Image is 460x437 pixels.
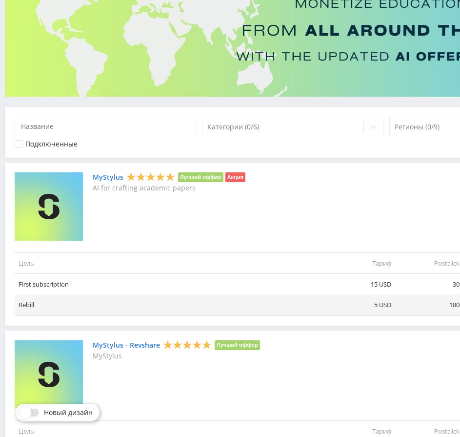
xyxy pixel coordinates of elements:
[15,274,327,295] td: First subscription
[15,172,83,241] img: MyStylus
[93,184,245,192] p: AI for crafting academic papers
[215,340,260,350] li: Лучший оффер
[44,409,93,416] span: Новый дизайн
[225,172,245,182] li: Акция
[15,117,196,136] input: Название
[93,341,160,349] a: MyStylus - Revshare
[93,173,123,181] a: MyStylus
[178,172,223,182] li: Лучший оффер
[15,294,327,315] td: Rebill
[93,352,260,360] p: MyStylus
[163,339,212,350] div: 5 Stars
[15,340,83,409] img: MyStylus - Revshare
[327,274,395,295] td: 15 USD
[126,172,175,182] div: 5 Stars
[15,252,327,273] td: Цель
[327,252,395,273] td: Тариф
[25,140,78,148] div: Подключенные
[327,294,395,315] td: 5 USD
